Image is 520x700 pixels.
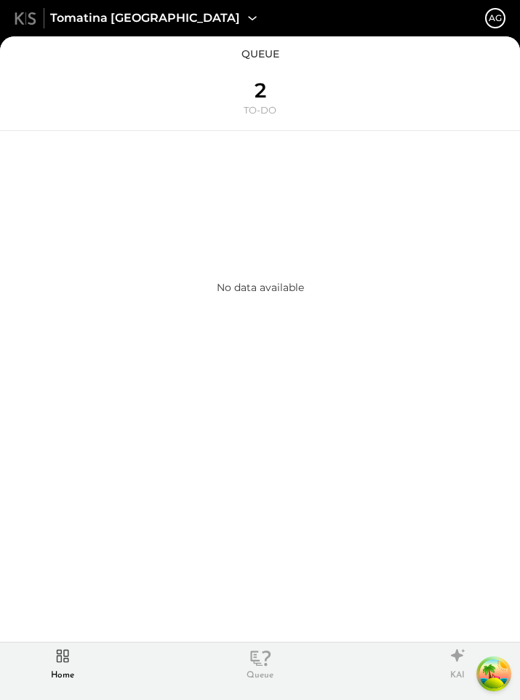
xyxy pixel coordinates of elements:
div: 2 [255,79,266,103]
div: queue [241,47,279,62]
div: Home [51,669,74,682]
div: Home [44,645,81,683]
div: AG [489,12,502,24]
div: Queue [247,669,273,682]
span: Tomatina [GEOGRAPHIC_DATA] [50,10,240,27]
div: Queue [241,645,279,683]
div: No data available [217,281,304,295]
div: TO-DO [244,103,276,117]
div: KAI [439,645,476,683]
button: Open Tanstack query devtools [479,659,508,688]
div: KAI [450,669,465,682]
